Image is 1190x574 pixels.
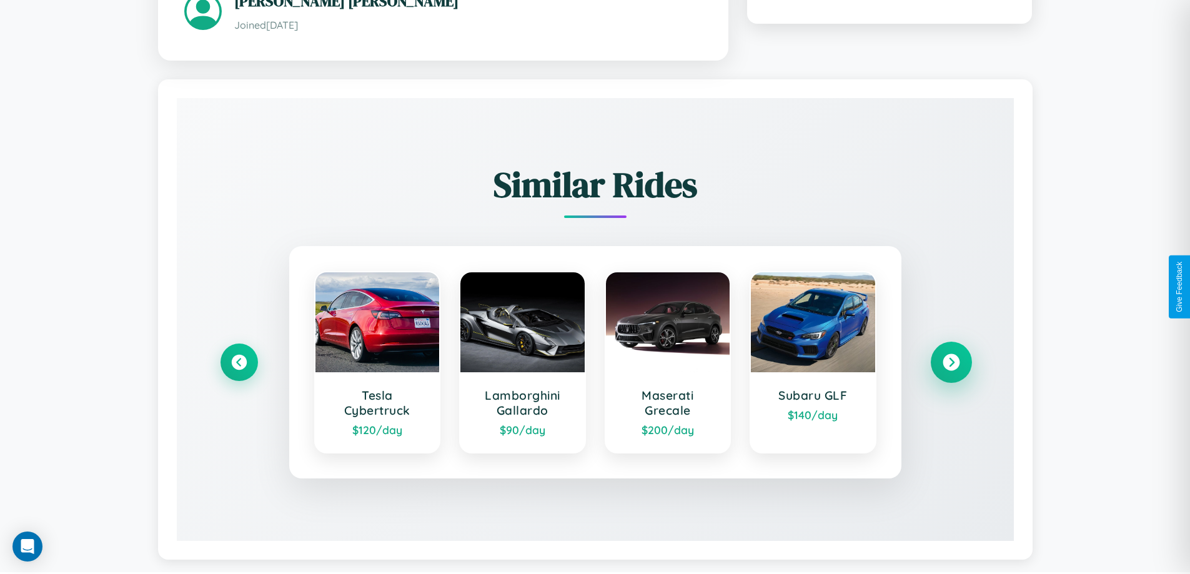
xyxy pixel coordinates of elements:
h3: Subaru GLF [763,388,863,403]
div: $ 120 /day [328,423,427,437]
h3: Lamborghini Gallardo [473,388,572,418]
div: Give Feedback [1175,262,1184,312]
p: Joined [DATE] [234,16,702,34]
a: Tesla Cybertruck$120/day [314,271,441,453]
a: Lamborghini Gallardo$90/day [459,271,586,453]
h3: Maserati Grecale [618,388,718,418]
a: Maserati Grecale$200/day [605,271,731,453]
h3: Tesla Cybertruck [328,388,427,418]
a: Subaru GLF$140/day [750,271,876,453]
h2: Similar Rides [221,161,970,209]
div: Open Intercom Messenger [12,532,42,562]
div: $ 90 /day [473,423,572,437]
div: $ 200 /day [618,423,718,437]
div: $ 140 /day [763,408,863,422]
